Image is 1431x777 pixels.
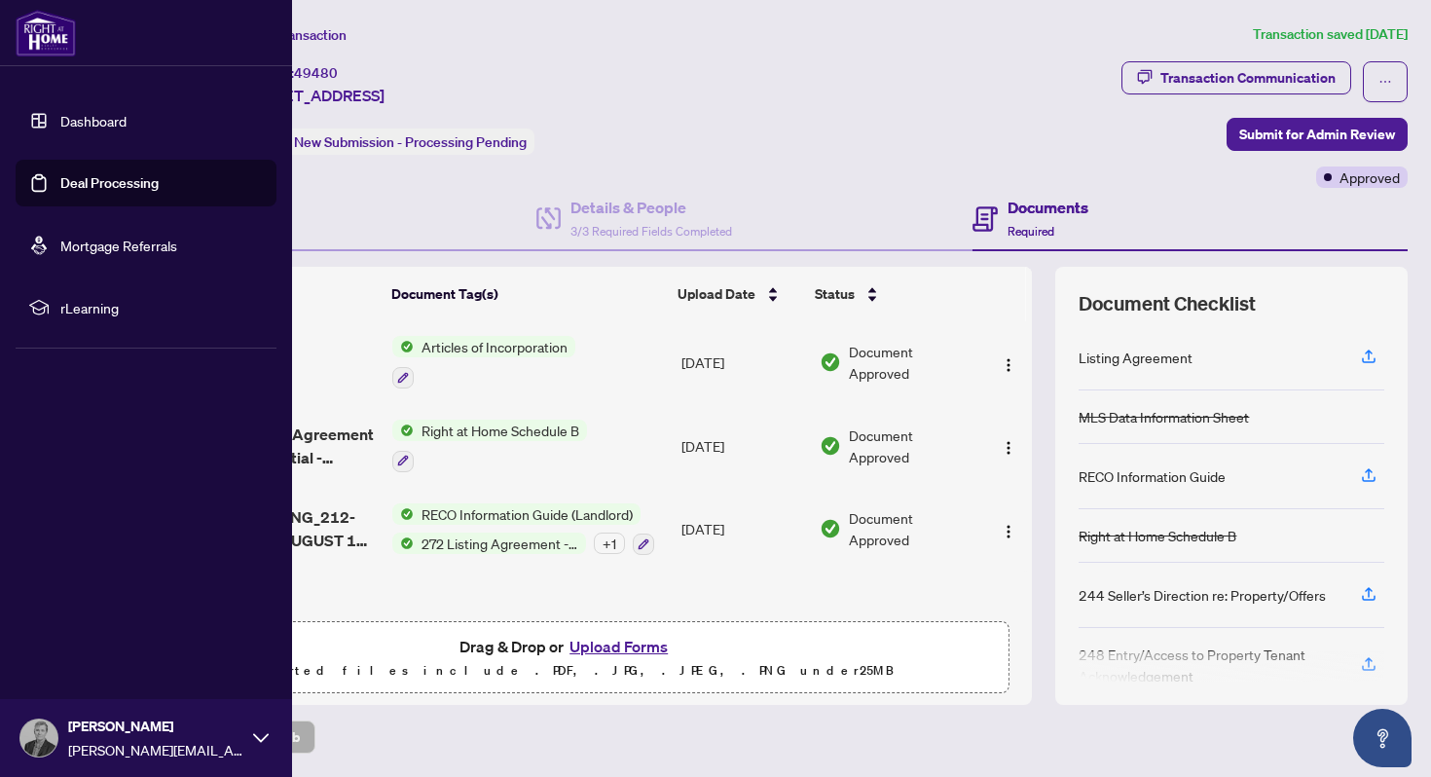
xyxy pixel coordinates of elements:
div: Transaction Communication [1160,62,1336,93]
span: New Submission - Processing Pending [294,133,527,151]
div: 244 Seller’s Direction re: Property/Offers [1079,584,1326,606]
img: Status Icon [392,336,414,357]
span: View Transaction [242,26,347,44]
span: Right at Home Schedule B [414,420,587,441]
th: Upload Date [670,267,807,321]
img: Document Status [820,518,841,539]
span: RECO Information Guide (Landlord) [414,503,641,525]
a: Deal Processing [60,174,159,192]
img: Logo [1001,357,1016,373]
button: Status IconArticles of Incorporation [392,336,575,388]
span: [STREET_ADDRESS] [241,84,385,107]
span: Document Approved [849,341,976,384]
img: Document Status [820,435,841,457]
span: Document Checklist [1079,290,1256,317]
button: Upload Forms [564,634,674,659]
span: [PERSON_NAME][EMAIL_ADDRESS][DOMAIN_NAME] [68,739,243,760]
td: [DATE] [674,320,812,404]
td: [DATE] [674,404,812,488]
button: Status IconRECO Information Guide (Landlord)Status Icon272 Listing Agreement - Landlord Designate... [392,503,654,556]
span: [PERSON_NAME] [68,716,243,737]
div: Right at Home Schedule B [1079,525,1236,546]
span: Document Approved [849,507,976,550]
span: Drag & Drop or [459,634,674,659]
a: Dashboard [60,112,127,129]
span: rLearning [60,297,263,318]
img: Logo [1001,524,1016,539]
span: Upload Date [678,283,755,305]
div: Status: [241,129,534,155]
span: 49480 [294,64,338,82]
img: Status Icon [392,533,414,554]
img: logo [16,10,76,56]
div: RECO Information Guide [1079,465,1226,487]
th: Document Tag(s) [384,267,671,321]
div: 248 Entry/Access to Property Tenant Acknowledgement [1079,644,1338,686]
span: Document Approved [849,425,976,467]
span: Required [1008,224,1054,239]
h4: Details & People [570,196,732,219]
span: 3/3 Required Fields Completed [570,224,732,239]
img: Document Status [820,351,841,373]
button: Submit for Admin Review [1227,118,1408,151]
td: [DATE] [674,488,812,572]
span: 272 Listing Agreement - Landlord Designated Representation Agreement Authority to Offer for Lease [414,533,586,554]
span: Status [815,283,855,305]
button: Transaction Communication [1121,61,1351,94]
img: Logo [1001,440,1016,456]
p: Supported files include .PDF, .JPG, .JPEG, .PNG under 25 MB [137,659,996,683]
img: Status Icon [392,420,414,441]
span: Approved [1339,166,1400,188]
span: ellipsis [1378,75,1392,89]
h4: Documents [1008,196,1088,219]
img: Status Icon [392,503,414,525]
button: Logo [993,430,1024,462]
button: Status IconRight at Home Schedule B [392,420,587,472]
div: + 1 [594,533,625,554]
button: Logo [993,347,1024,378]
a: Mortgage Referrals [60,237,177,254]
img: Profile Icon [20,720,57,757]
button: Open asap [1353,709,1412,767]
div: MLS Data Information Sheet [1079,406,1249,427]
span: Submit for Admin Review [1239,119,1395,150]
th: Status [807,267,978,321]
article: Transaction saved [DATE] [1253,23,1408,46]
span: Drag & Drop orUpload FormsSupported files include .PDF, .JPG, .JPEG, .PNG under25MB [126,622,1008,694]
button: Logo [993,513,1024,544]
div: Listing Agreement [1079,347,1192,368]
span: Articles of Incorporation [414,336,575,357]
